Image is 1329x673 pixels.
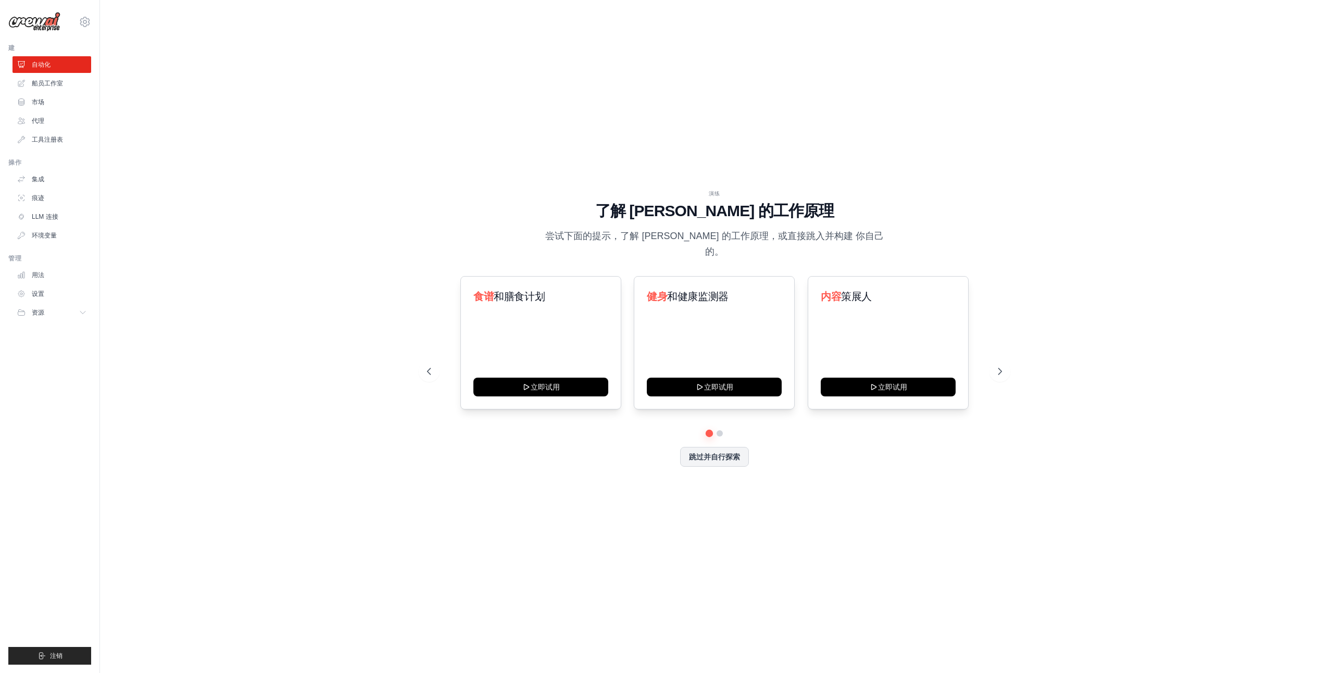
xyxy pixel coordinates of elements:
div: 管理 [8,254,91,263]
span: 资源 [32,308,44,317]
div: 建 [8,44,91,52]
a: 工具注册表 [12,131,91,148]
span: 和膳食计划 [494,291,545,302]
font: 代理 [32,117,44,125]
font: 船员工作室 [32,79,63,88]
button: 注销 [8,647,91,665]
span: 食谱 [473,291,494,302]
a: 环境变量 [12,227,91,244]
button: 资源 [12,304,91,321]
a: 船员工作室 [12,75,91,92]
div: 演练 [427,190,1002,197]
span: 内容 [821,291,841,302]
button: 立即试用 [821,378,956,396]
h1: 了解 [PERSON_NAME] 的工作原理 [427,202,1002,220]
span: 注销 [50,652,62,660]
font: 工具注册表 [32,135,63,144]
span: 和健康监测器 [668,291,729,302]
font: 集成 [32,175,44,183]
button: 立即试用 [473,378,608,396]
font: 环境变量 [32,231,57,240]
font: 立即试用 [531,382,560,392]
div: 操作 [8,158,91,167]
img: 商标 [8,12,60,32]
a: 设置 [12,285,91,302]
span: 健身 [647,291,667,302]
a: 市场 [12,94,91,110]
button: 立即试用 [647,378,782,396]
button: 跳过并自行探索 [680,447,749,467]
font: 自动化 [32,60,51,69]
a: 代理 [12,113,91,129]
font: 立即试用 [704,382,733,392]
font: 用法 [32,271,44,279]
font: 痕迹 [32,194,44,202]
span: 策展人 [841,291,872,302]
p: 尝试下面的提示，了解 [PERSON_NAME] 的工作原理，或直接跳入并构建 你自己的。 [540,229,889,259]
a: 自动化 [12,56,91,73]
a: LLM 连接 [12,208,91,225]
a: 集成 [12,171,91,188]
font: 市场 [32,98,44,106]
font: 设置 [32,290,44,298]
a: 痕迹 [12,190,91,206]
font: 立即试用 [877,382,907,392]
a: 用法 [12,267,91,283]
font: LLM 连接 [32,213,58,221]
